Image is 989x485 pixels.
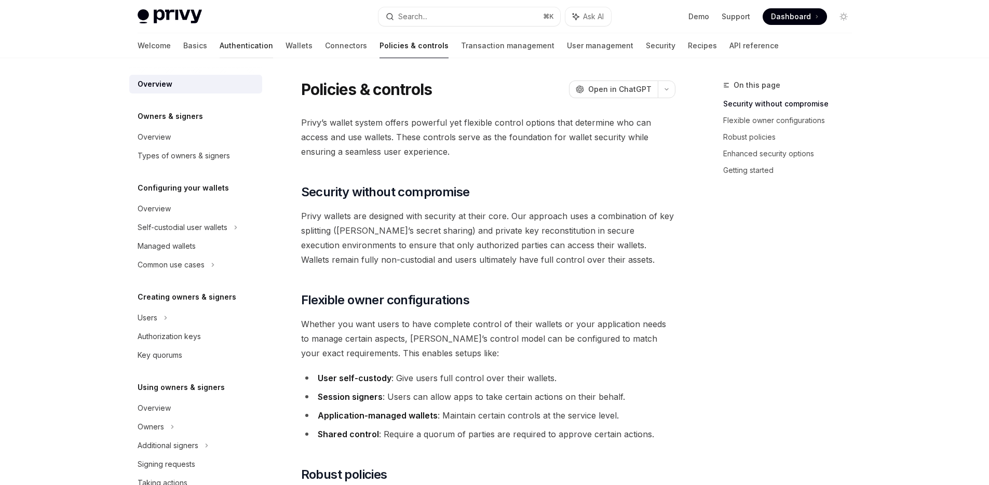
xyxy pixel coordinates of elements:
h5: Creating owners & signers [138,291,236,303]
a: Basics [183,33,207,58]
span: Flexible owner configurations [301,292,470,308]
h5: Owners & signers [138,110,203,123]
div: Overview [138,402,171,414]
div: Additional signers [138,439,198,452]
a: Transaction management [461,33,554,58]
a: User management [567,33,633,58]
a: Overview [129,399,262,417]
span: Security without compromise [301,184,470,200]
div: Types of owners & signers [138,150,230,162]
div: Self-custodial user wallets [138,221,227,234]
span: On this page [734,79,780,91]
span: Privy wallets are designed with security at their core. Our approach uses a combination of key sp... [301,209,675,267]
span: Privy’s wallet system offers powerful yet flexible control options that determine who can access ... [301,115,675,159]
a: Overview [129,199,262,218]
li: : Users can allow apps to take certain actions on their behalf. [301,389,675,404]
a: Enhanced security options [723,145,860,162]
div: Overview [138,203,171,215]
a: API reference [729,33,779,58]
a: Policies & controls [380,33,449,58]
span: Dashboard [771,11,811,22]
div: Common use cases [138,259,205,271]
a: Recipes [688,33,717,58]
span: Open in ChatGPT [588,84,652,95]
a: Signing requests [129,455,262,474]
a: Authentication [220,33,273,58]
span: Ask AI [583,11,604,22]
a: Types of owners & signers [129,146,262,165]
img: light logo [138,9,202,24]
button: Search...⌘K [378,7,560,26]
a: Security without compromise [723,96,860,112]
a: Connectors [325,33,367,58]
button: Open in ChatGPT [569,80,658,98]
div: Signing requests [138,458,195,470]
h1: Policies & controls [301,80,432,99]
li: : Require a quorum of parties are required to approve certain actions. [301,427,675,441]
div: Search... [398,10,427,23]
strong: Session signers [318,392,383,402]
strong: User self-custody [318,373,391,383]
span: ⌘ K [543,12,554,21]
button: Toggle dark mode [835,8,852,25]
a: Dashboard [763,8,827,25]
li: : Give users full control over their wallets. [301,371,675,385]
a: Wallets [286,33,313,58]
div: Overview [138,131,171,143]
a: Demo [688,11,709,22]
strong: Shared control [318,429,379,439]
a: Overview [129,75,262,93]
a: Robust policies [723,129,860,145]
h5: Using owners & signers [138,381,225,394]
a: Welcome [138,33,171,58]
a: Security [646,33,675,58]
a: Flexible owner configurations [723,112,860,129]
div: Users [138,312,157,324]
a: Key quorums [129,346,262,365]
a: Managed wallets [129,237,262,255]
span: Robust policies [301,466,387,483]
div: Owners [138,421,164,433]
button: Ask AI [565,7,611,26]
div: Key quorums [138,349,182,361]
a: Support [722,11,750,22]
span: Whether you want users to have complete control of their wallets or your application needs to man... [301,317,675,360]
strong: Application-managed wallets [318,410,438,421]
a: Overview [129,128,262,146]
li: : Maintain certain controls at the service level. [301,408,675,423]
h5: Configuring your wallets [138,182,229,194]
a: Getting started [723,162,860,179]
div: Authorization keys [138,330,201,343]
div: Overview [138,78,172,90]
a: Authorization keys [129,327,262,346]
div: Managed wallets [138,240,196,252]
